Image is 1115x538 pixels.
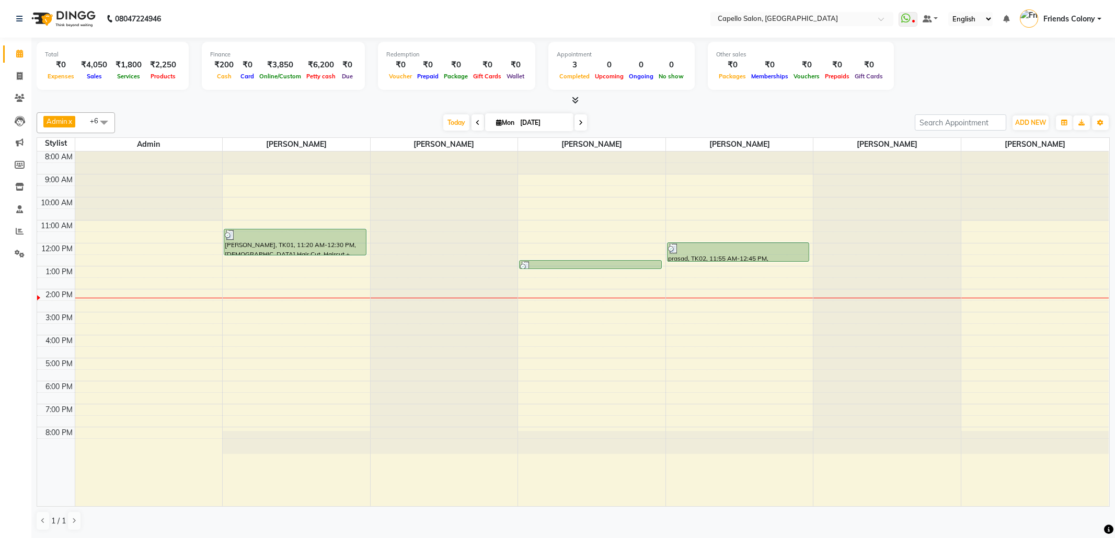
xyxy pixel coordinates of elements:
span: Gift Cards [852,73,886,80]
span: Online/Custom [257,73,304,80]
div: 4:00 PM [43,335,75,346]
b: 08047224946 [115,4,161,33]
div: Redemption [386,50,527,59]
span: [PERSON_NAME] [961,138,1109,151]
div: [PERSON_NAME], TK01, 11:20 AM-12:30 PM, [DEMOGRAPHIC_DATA] Hair Cut ,Haircut + [PERSON_NAME] [224,229,366,255]
span: No show [656,73,686,80]
div: ₹0 [45,59,77,71]
span: Upcoming [592,73,626,80]
div: ₹0 [716,59,749,71]
span: Prepaids [822,73,852,80]
div: 2:00 PM [43,289,75,300]
span: Vouchers [791,73,822,80]
div: ₹0 [749,59,791,71]
a: x [67,117,72,125]
div: 11:00 AM [39,220,75,231]
div: ₹200 [210,59,238,71]
div: Appointment [557,50,686,59]
div: ₹0 [386,59,415,71]
span: Services [114,73,143,80]
span: Due [339,73,355,80]
span: ADD NEW [1015,119,1046,126]
div: 0 [626,59,656,71]
img: Friends Colony [1020,9,1038,28]
div: Finance [210,50,357,59]
span: [PERSON_NAME] [223,138,370,151]
span: Gift Cards [470,73,504,80]
div: ₹0 [238,59,257,71]
span: Voucher [386,73,415,80]
div: 1:00 PM [43,266,75,277]
span: Products [148,73,178,80]
div: 12:00 PM [39,243,75,254]
span: [PERSON_NAME] [813,138,961,151]
span: Sales [84,73,105,80]
div: Stylist [37,138,75,149]
span: Completed [557,73,592,80]
span: Petty cash [304,73,338,80]
span: [PERSON_NAME] [371,138,518,151]
input: 2025-09-01 [517,115,569,131]
div: ₹4,050 [77,59,111,71]
div: ₹0 [822,59,852,71]
div: Other sales [716,50,886,59]
span: Memberships [749,73,791,80]
span: Prepaid [415,73,441,80]
div: 3:00 PM [43,312,75,323]
button: ADD NEW [1013,115,1049,130]
div: ₹0 [470,59,504,71]
span: +6 [90,116,106,125]
div: ₹6,200 [304,59,338,71]
div: [PERSON_NAME], TK03, 12:40 PM-01:05 PM, Hair Wash ( F ) [520,261,661,268]
div: 0 [656,59,686,71]
span: Package [441,73,470,80]
input: Search Appointment [915,114,1006,131]
div: 9:00 AM [43,174,75,185]
span: Mon [493,119,517,126]
span: 1 / 1 [51,516,66,527]
span: Today [443,114,469,131]
div: 10:00 AM [39,197,75,208]
span: [PERSON_NAME] [666,138,813,151]
div: prasad, TK02, 11:55 AM-12:45 PM, [PERSON_NAME] Trim/Shave,kanpeki cleanup [668,243,809,261]
div: ₹0 [504,59,527,71]
div: Total [45,50,180,59]
div: ₹0 [415,59,441,71]
div: 6:00 PM [43,381,75,392]
span: Card [238,73,257,80]
div: ₹0 [791,59,822,71]
div: 3 [557,59,592,71]
div: 7:00 PM [43,404,75,415]
div: ₹0 [338,59,357,71]
img: logo [27,4,98,33]
div: ₹2,250 [146,59,180,71]
div: ₹0 [852,59,886,71]
span: Admin [75,138,223,151]
span: Cash [214,73,234,80]
span: Friends Colony [1043,14,1095,25]
span: [PERSON_NAME] [518,138,665,151]
div: 8:00 AM [43,151,75,162]
span: Ongoing [626,73,656,80]
div: ₹0 [441,59,470,71]
span: Admin [47,117,67,125]
div: ₹3,850 [257,59,304,71]
div: 0 [592,59,626,71]
span: Expenses [45,73,77,80]
div: 5:00 PM [43,358,75,369]
div: 8:00 PM [43,427,75,438]
span: Wallet [504,73,527,80]
div: ₹1,800 [111,59,146,71]
span: Packages [716,73,749,80]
